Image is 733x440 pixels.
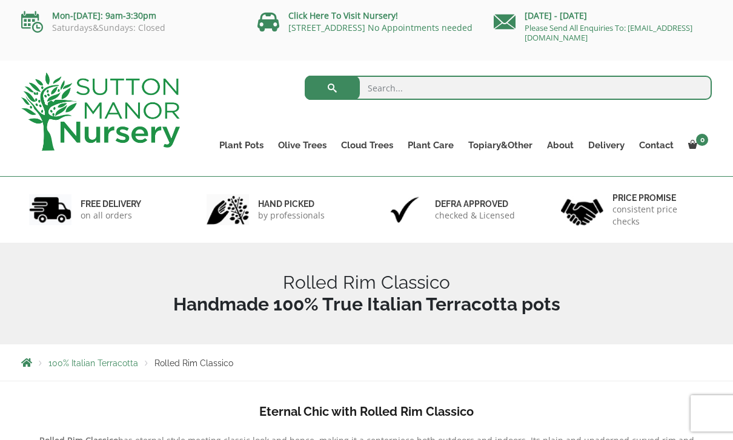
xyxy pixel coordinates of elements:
a: 0 [681,137,712,154]
p: Mon-[DATE]: 9am-3:30pm [21,8,239,23]
a: 100% Italian Terracotta [48,358,138,368]
a: Olive Trees [271,137,334,154]
a: Please Send All Enquiries To: [EMAIL_ADDRESS][DOMAIN_NAME] [525,22,692,43]
h6: FREE DELIVERY [81,199,141,209]
a: Topiary&Other [461,137,540,154]
p: [DATE] - [DATE] [494,8,712,23]
b: Eternal Chic with Rolled Rim Classico [259,404,474,419]
img: 2.jpg [207,194,249,225]
h1: Rolled Rim Classico [21,272,712,315]
a: About [540,137,581,154]
h6: hand picked [258,199,325,209]
span: Rolled Rim Classico [154,358,233,368]
a: Contact [632,137,681,154]
a: Cloud Trees [334,137,400,154]
span: 0 [696,134,708,146]
p: checked & Licensed [435,209,515,222]
a: Delivery [581,137,632,154]
p: Saturdays&Sundays: Closed [21,23,239,33]
img: 3.jpg [383,194,426,225]
img: 4.jpg [561,191,603,228]
input: Search... [305,76,712,100]
a: Plant Pots [212,137,271,154]
h6: Price promise [612,192,705,203]
nav: Breadcrumbs [21,358,712,367]
p: consistent price checks [612,203,705,228]
p: by professionals [258,209,325,222]
a: Click Here To Visit Nursery! [288,10,398,21]
a: Plant Care [400,137,461,154]
a: [STREET_ADDRESS] No Appointments needed [288,22,473,33]
p: on all orders [81,209,141,222]
img: logo [21,73,180,151]
h6: Defra approved [435,199,515,209]
img: 1.jpg [29,194,71,225]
